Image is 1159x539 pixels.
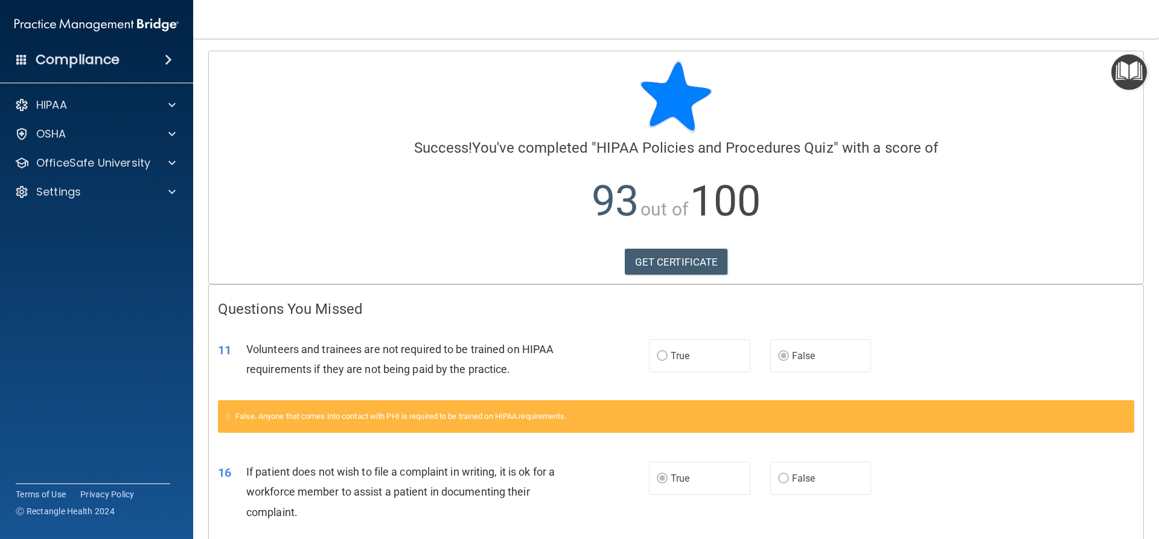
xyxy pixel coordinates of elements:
[14,98,176,112] a: HIPAA
[14,127,176,141] a: OSHA
[657,352,668,361] input: True
[671,350,689,362] span: True
[36,51,120,68] h4: Compliance
[657,474,668,483] input: True
[235,412,567,421] span: False. Anyone that comes into contact with PHI is required to be trained on HIPAA requirements.
[14,185,176,199] a: Settings
[36,98,67,112] p: HIPAA
[80,488,135,500] a: Privacy Policy
[596,139,833,156] span: HIPAA Policies and Procedures Quiz
[36,156,150,170] p: OfficeSafe University
[640,60,712,133] img: blue-star-rounded.9d042014.png
[625,249,728,275] a: GET CERTIFICATE
[218,301,1134,317] h4: Questions You Missed
[14,156,176,170] a: OfficeSafe University
[592,176,639,226] span: 93
[218,343,231,357] span: 11
[16,505,115,517] span: Ⓒ Rectangle Health 2024
[690,176,761,226] span: 100
[218,465,231,480] span: 16
[218,140,1134,156] h4: You've completed " " with a score of
[671,473,689,484] span: True
[778,474,789,483] input: False
[14,13,179,37] img: PMB logo
[778,352,789,361] input: False
[36,185,81,199] p: Settings
[414,139,473,156] span: Success!
[246,343,554,375] span: Volunteers and trainees are not required to be trained on HIPAA requirements if they are not bein...
[792,473,816,484] span: False
[36,127,66,141] p: OSHA
[246,465,555,518] span: If patient does not wish to file a complaint in writing, it is ok for a workforce member to assis...
[16,488,66,500] a: Terms of Use
[640,199,688,220] span: out of
[792,350,816,362] span: False
[1111,54,1147,90] button: Open Resource Center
